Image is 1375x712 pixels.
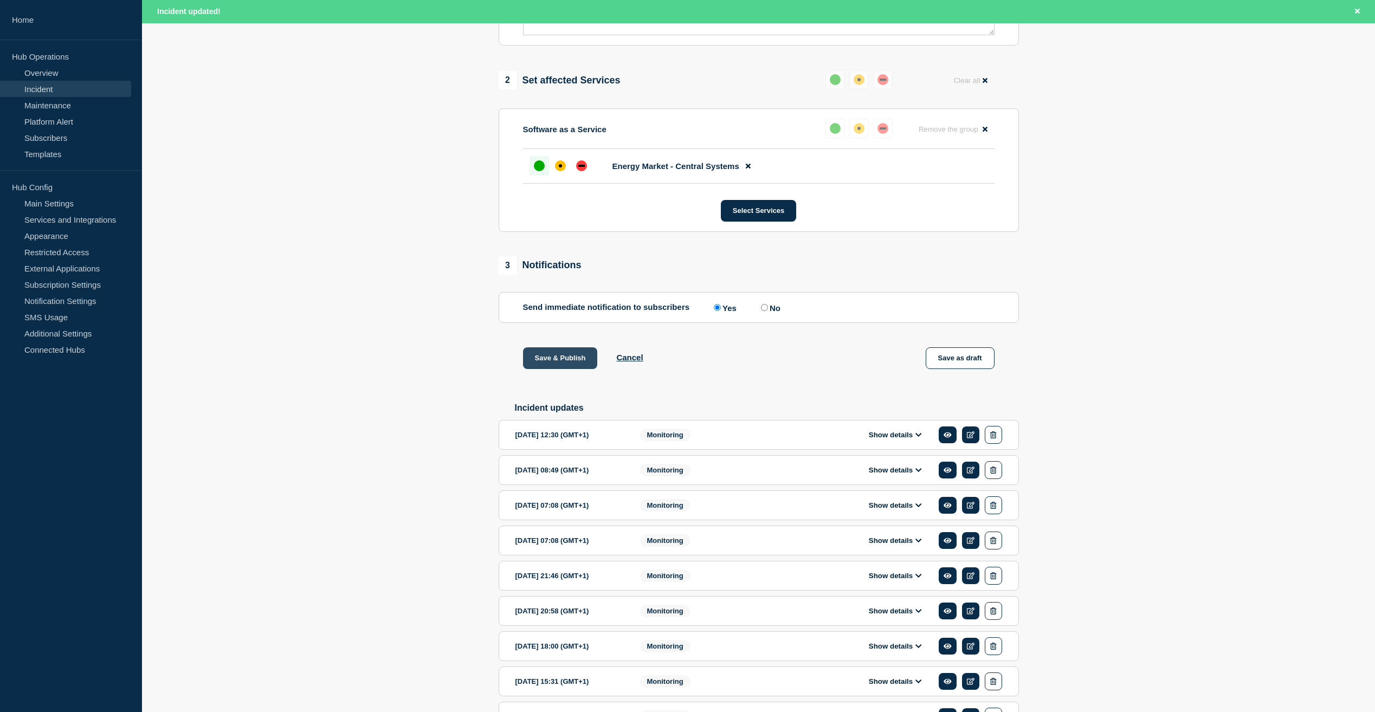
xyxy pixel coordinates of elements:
[866,465,925,475] button: Show details
[640,675,690,688] span: Monitoring
[576,160,587,171] div: down
[523,302,995,313] div: Send immediate notification to subscribers
[926,347,995,369] button: Save as draft
[640,429,690,441] span: Monitoring
[877,74,888,85] div: down
[523,302,690,313] p: Send immediate notification to subscribers
[761,304,768,311] input: No
[612,161,739,171] span: Energy Market - Central Systems
[523,125,606,134] p: Software as a Service
[711,302,737,313] label: Yes
[616,353,643,362] button: Cancel
[640,534,690,547] span: Monitoring
[523,347,598,369] button: Save & Publish
[499,256,582,275] div: Notifications
[640,605,690,617] span: Monitoring
[499,256,517,275] span: 3
[640,640,690,652] span: Monitoring
[947,70,994,91] button: Clear all
[830,123,841,134] div: up
[499,71,621,89] div: Set affected Services
[714,304,721,311] input: Yes
[515,496,624,514] div: [DATE] 07:08 (GMT+1)
[515,403,1019,413] h2: Incident updates
[854,74,864,85] div: affected
[640,499,690,512] span: Monitoring
[825,119,845,138] button: up
[866,430,925,439] button: Show details
[157,7,221,16] span: Incident updated!
[849,70,869,89] button: affected
[854,123,864,134] div: affected
[515,567,624,585] div: [DATE] 21:46 (GMT+1)
[877,123,888,134] div: down
[515,637,624,655] div: [DATE] 18:00 (GMT+1)
[721,200,796,222] button: Select Services
[919,125,978,133] span: Remove the group
[515,532,624,549] div: [DATE] 07:08 (GMT+1)
[758,302,780,313] label: No
[499,71,517,89] span: 2
[825,70,845,89] button: up
[873,119,893,138] button: down
[640,464,690,476] span: Monitoring
[866,571,925,580] button: Show details
[534,160,545,171] div: up
[830,74,841,85] div: up
[873,70,893,89] button: down
[849,119,869,138] button: affected
[640,569,690,582] span: Monitoring
[555,160,566,171] div: affected
[866,677,925,686] button: Show details
[912,119,995,140] button: Remove the group
[1351,5,1364,18] button: Close banner
[515,461,624,479] div: [DATE] 08:49 (GMT+1)
[515,602,624,620] div: [DATE] 20:58 (GMT+1)
[866,642,925,651] button: Show details
[866,536,925,545] button: Show details
[515,672,624,690] div: [DATE] 15:31 (GMT+1)
[866,501,925,510] button: Show details
[866,606,925,616] button: Show details
[515,426,624,444] div: [DATE] 12:30 (GMT+1)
